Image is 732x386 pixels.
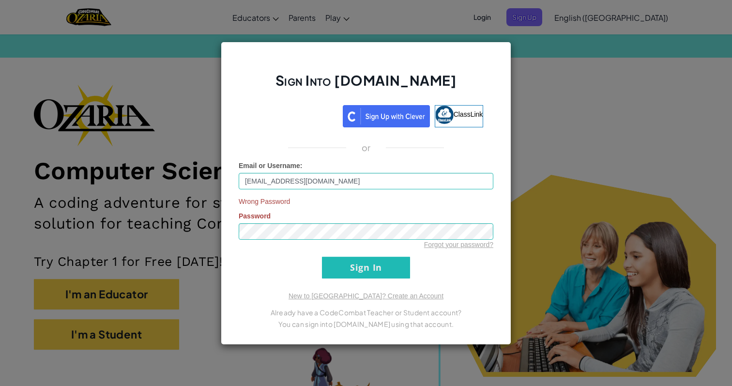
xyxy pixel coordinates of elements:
label: : [239,161,303,170]
div: Sign in with Google. Opens in new tab [249,104,338,125]
a: Forgot your password? [424,241,493,248]
span: Email or Username [239,162,300,170]
p: or [362,142,371,154]
img: classlink-logo-small.png [435,106,454,124]
a: New to [GEOGRAPHIC_DATA]? Create an Account [289,292,443,300]
input: Sign In [322,257,410,278]
p: Already have a CodeCombat Teacher or Student account? [239,307,493,318]
img: clever_sso_button@2x.png [343,105,430,127]
h2: Sign Into [DOMAIN_NAME] [239,71,493,99]
p: You can sign into [DOMAIN_NAME] using that account. [239,318,493,330]
span: Wrong Password [239,197,493,206]
span: ClassLink [454,110,483,118]
span: Password [239,212,271,220]
a: Sign in with Google. Opens in new tab [249,105,338,127]
iframe: Sign in with Google Button [244,104,343,125]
